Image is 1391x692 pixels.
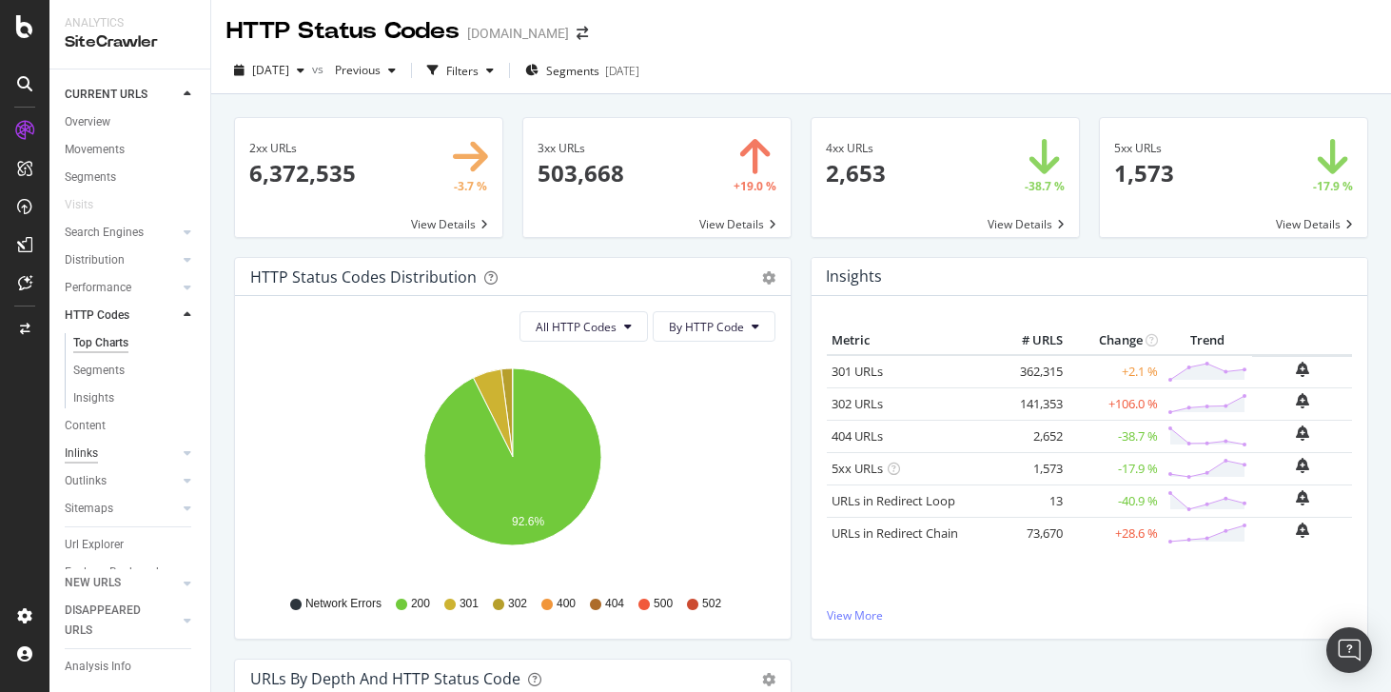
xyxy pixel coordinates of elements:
[65,140,197,160] a: Movements
[250,669,520,688] div: URLs by Depth and HTTP Status Code
[65,168,197,188] a: Segments
[65,195,93,215] div: Visits
[654,596,673,612] span: 500
[65,250,125,270] div: Distribution
[65,535,197,555] a: Url Explorer
[73,361,125,381] div: Segments
[605,596,624,612] span: 404
[250,267,477,287] div: HTTP Status Codes Distribution
[826,264,882,289] h4: Insights
[536,319,617,335] span: All HTTP Codes
[991,387,1068,420] td: 141,353
[65,168,116,188] div: Segments
[1068,517,1163,549] td: +28.6 %
[467,24,569,43] div: [DOMAIN_NAME]
[577,27,588,40] div: arrow-right-arrow-left
[762,673,775,686] div: gear
[65,416,197,436] a: Content
[65,657,131,677] div: Analysis Info
[832,427,883,445] a: 404 URLs
[65,657,197,677] a: Analysis Info
[512,515,544,528] text: 92.6%
[460,596,479,612] span: 301
[832,395,883,412] a: 302 URLs
[991,326,1068,355] th: # URLS
[65,471,178,491] a: Outlinks
[73,361,197,381] a: Segments
[226,15,460,48] div: HTTP Status Codes
[1068,484,1163,517] td: -40.9 %
[832,524,958,542] a: URLs in Redirect Chain
[65,499,113,519] div: Sitemaps
[65,306,129,326] div: HTTP Codes
[827,607,1352,623] a: View More
[991,484,1068,517] td: 13
[73,333,197,353] a: Top Charts
[702,596,721,612] span: 502
[519,311,648,342] button: All HTTP Codes
[65,112,110,132] div: Overview
[832,363,883,380] a: 301 URLs
[65,223,178,243] a: Search Engines
[557,596,576,612] span: 400
[73,333,128,353] div: Top Charts
[832,492,955,509] a: URLs in Redirect Loop
[327,62,381,78] span: Previous
[991,420,1068,452] td: 2,652
[65,573,121,593] div: NEW URLS
[226,55,312,86] button: [DATE]
[411,596,430,612] span: 200
[1326,627,1372,673] div: Open Intercom Messenger
[65,601,161,641] div: DISAPPEARED URLS
[65,223,144,243] div: Search Engines
[1296,523,1309,538] div: bell-plus
[65,444,98,464] div: Inlinks
[518,55,647,86] button: Segments[DATE]
[65,278,131,298] div: Performance
[65,15,195,31] div: Analytics
[65,573,178,593] a: NEW URLS
[65,601,178,641] a: DISAPPEARED URLS
[991,355,1068,388] td: 362,315
[991,517,1068,549] td: 73,670
[1068,355,1163,388] td: +2.1 %
[762,271,775,285] div: gear
[73,388,197,408] a: Insights
[827,326,991,355] th: Metric
[1163,326,1252,355] th: Trend
[73,388,114,408] div: Insights
[1068,326,1163,355] th: Change
[65,195,112,215] a: Visits
[508,596,527,612] span: 302
[991,452,1068,484] td: 1,573
[65,535,124,555] div: Url Explorer
[65,471,107,491] div: Outlinks
[420,55,501,86] button: Filters
[65,85,147,105] div: CURRENT URLS
[1068,387,1163,420] td: +106.0 %
[446,63,479,79] div: Filters
[1068,452,1163,484] td: -17.9 %
[1296,425,1309,441] div: bell-plus
[65,31,195,53] div: SiteCrawler
[65,499,178,519] a: Sitemaps
[252,62,289,78] span: 2025 Sep. 1st
[305,596,382,612] span: Network Errors
[669,319,744,335] span: By HTTP Code
[1296,362,1309,377] div: bell-plus
[65,416,106,436] div: Content
[250,357,775,578] div: A chart.
[1068,420,1163,452] td: -38.7 %
[832,460,883,477] a: 5xx URLs
[1296,458,1309,473] div: bell-plus
[1296,490,1309,505] div: bell-plus
[65,278,178,298] a: Performance
[65,85,178,105] a: CURRENT URLS
[605,63,639,79] div: [DATE]
[312,61,327,77] span: vs
[65,306,178,326] a: HTTP Codes
[65,444,178,464] a: Inlinks
[65,563,197,583] a: Explorer Bookmarks
[65,112,197,132] a: Overview
[653,311,775,342] button: By HTTP Code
